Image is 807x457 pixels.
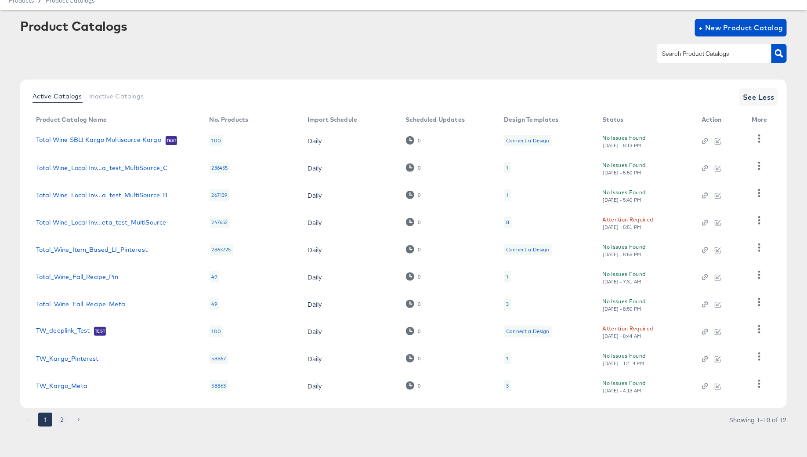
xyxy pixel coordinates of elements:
div: 0 [418,247,421,253]
div: 0 [418,219,421,225]
div: 3 [504,380,511,392]
div: 0 [406,218,421,226]
button: + New Product Catalog [695,19,787,36]
span: Inactive Catalogs [89,93,144,100]
td: Daily [300,345,399,372]
td: Daily [300,181,399,209]
div: 8 [507,219,510,226]
div: Connect a Design [504,326,552,337]
button: See Less [739,88,778,106]
div: 0 [406,163,421,172]
div: 0 [406,381,421,390]
div: 0 [418,165,421,171]
div: 0 [406,300,421,308]
a: Total_Wine_Fall_Recipe_Pin [36,273,118,280]
a: TW_Kargo_Meta [36,382,87,389]
div: 1 [504,189,511,201]
a: Total_Wine_Item_Based_LI_Pinterest [36,246,148,253]
div: 236455 [210,162,230,174]
div: No. Products [210,116,249,123]
div: 0 [406,327,421,335]
div: 0 [418,383,421,389]
div: 1 [507,355,509,362]
div: Connect a Design [507,328,550,335]
div: 8 [504,217,512,228]
div: Connect a Design [507,246,550,253]
div: 3 [507,301,509,308]
div: [DATE] - 5:51 PM [603,224,642,230]
div: Connect a Design [507,137,550,144]
div: 1 [507,192,509,199]
div: Showing 1–10 of 12 [729,417,787,423]
td: Daily [300,154,399,181]
div: 1 [507,164,509,171]
div: Connect a Design [504,135,552,146]
nav: pagination navigation [20,413,87,427]
div: 2863725 [210,244,233,255]
a: Total Wine SBLI Kargo Multisource Kargo [36,136,161,145]
td: Daily [300,290,399,318]
div: 0 [406,272,421,281]
div: 100 [210,135,223,146]
input: Search Product Catalogs [661,49,754,59]
button: Attention Required[DATE] - 5:51 PM [603,215,653,230]
span: Active Catalogs [33,93,82,100]
div: Design Templates [504,116,559,123]
div: Connect a Design [504,244,552,255]
div: Attention Required [603,215,653,224]
div: 3 [507,382,509,389]
div: 0 [406,136,421,145]
div: 1 [504,162,511,174]
td: Daily [300,263,399,290]
div: 0 [418,328,421,334]
button: Go to page 2 [55,413,69,427]
div: 0 [418,138,421,144]
th: Status [596,113,695,127]
div: 0 [418,274,421,280]
span: Test [94,328,106,335]
div: 0 [418,192,421,198]
a: TW_deeplink_Test [36,327,90,336]
div: Total Wine_Local Inv...a_test_MultiSource_C [36,164,168,171]
div: 0 [406,245,421,254]
div: 58867 [210,353,228,364]
a: Total Wine_Local Inv...a_test_MultiSource_B [36,192,167,199]
th: More [745,113,778,127]
span: + New Product Catalog [698,22,783,34]
button: page 1 [38,413,52,427]
div: 0 [406,354,421,363]
a: Total_Wine_Fall_Recipe_Meta [36,301,125,308]
div: 49 [210,271,219,283]
div: 0 [418,301,421,307]
div: 247652 [210,217,230,228]
div: 1 [504,271,511,283]
a: Total Wine_Local Inv...eta_test_MultiSource [36,219,166,226]
td: Daily [300,209,399,236]
div: 1 [507,273,509,280]
div: 58863 [210,380,228,392]
div: Product Catalogs [20,19,127,33]
td: Daily [300,127,399,154]
div: 267139 [210,189,230,201]
div: 1 [504,353,511,364]
div: Scheduled Updates [406,116,465,123]
td: Daily [300,372,399,399]
span: See Less [743,91,774,103]
div: 49 [210,298,219,310]
button: Attention Required[DATE] - 8:44 AM [603,324,653,339]
span: Test [166,137,177,144]
div: Attention Required [603,324,653,333]
td: Daily [300,236,399,263]
td: Daily [300,318,399,345]
div: [DATE] - 8:44 AM [603,333,642,339]
div: Import Schedule [308,116,357,123]
div: 3 [504,298,511,310]
div: 0 [418,355,421,362]
button: Go to next page [72,413,86,427]
div: 100 [210,326,223,337]
div: 0 [406,191,421,199]
div: Product Catalog Name [36,116,107,123]
a: TW_Kargo_Pinterest [36,355,99,362]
